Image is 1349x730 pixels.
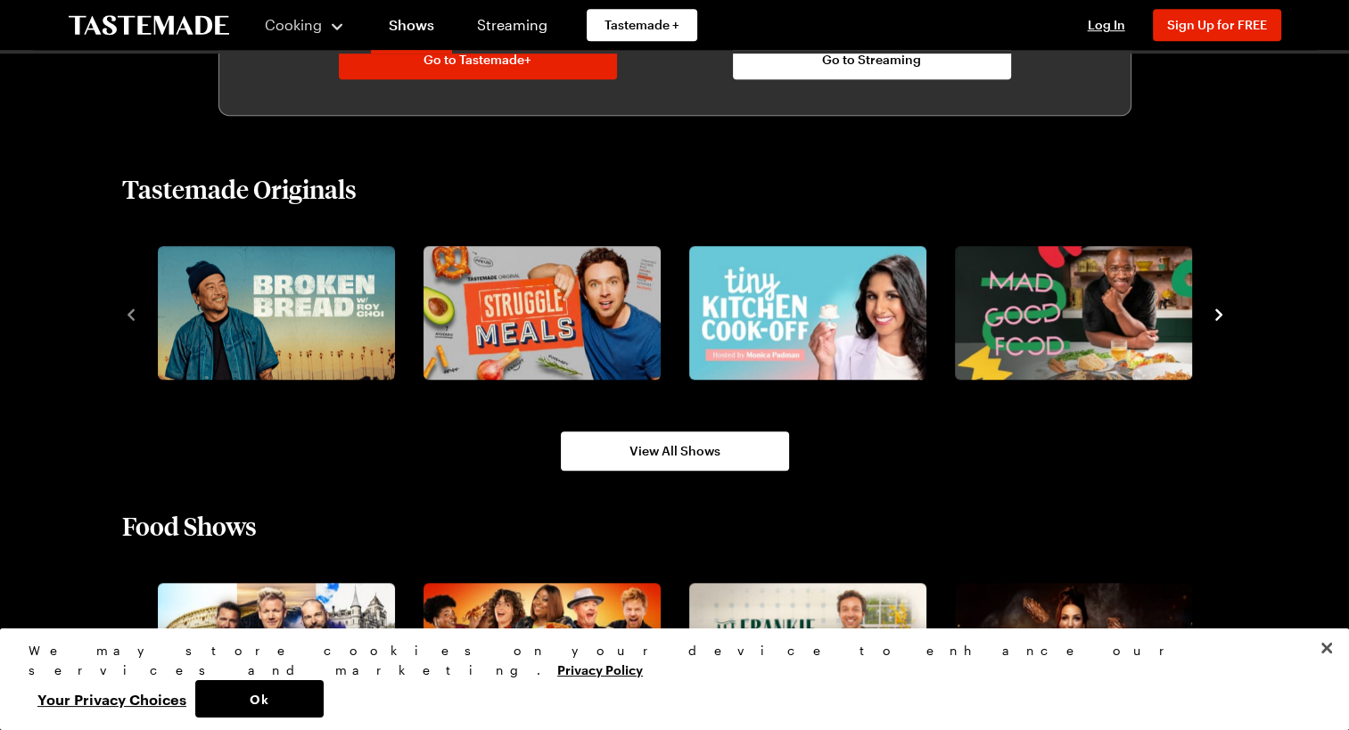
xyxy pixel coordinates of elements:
a: Tiny Kitchen Cook-Off [686,246,923,380]
a: Mad Good Food [951,246,1189,380]
a: Go to Tastemade+ [339,40,617,79]
a: Struggle Meals [420,246,657,380]
span: View All Shows [629,442,720,460]
button: Close [1307,628,1346,668]
button: navigate to next item [1210,302,1228,324]
a: View All Shows [561,431,789,471]
a: Go to Streaming [733,40,1011,79]
span: Go to Tastemade+ [424,51,531,69]
h2: Food Shows [122,510,257,542]
button: Your Privacy Choices [29,680,195,718]
img: Gordon Ramsay's Road Trip [158,583,395,717]
div: 2 / 10 [416,578,682,722]
div: 4 / 10 [948,578,1213,722]
button: Cooking [265,4,346,46]
a: Tastemade + [587,9,697,41]
a: Broken Bread [154,246,391,380]
img: Broken Bread [158,246,395,380]
img: Struggle Meals [424,246,661,380]
button: navigate to previous item [122,302,140,324]
div: 2 / 8 [416,241,682,385]
span: Log In [1088,17,1125,32]
a: More information about your privacy, opens in a new tab [557,660,643,677]
span: Cooking [265,16,322,33]
div: We may store cookies on your device to enhance our services and marketing. [29,641,1305,680]
span: Sign Up for FREE [1167,17,1267,32]
a: Gordon Ramsay's Road Trip [154,583,391,717]
button: Log In [1071,16,1142,34]
div: Privacy [29,641,1305,718]
a: Forking Delicious: Top 10 Pizza Toppings [420,583,657,717]
a: Let Frankie Cook [686,583,923,717]
h2: Tastemade Originals [122,173,357,205]
div: 4 / 8 [948,241,1213,385]
button: Sign Up for FREE [1153,9,1281,41]
a: To Tastemade Home Page [69,15,229,36]
div: 3 / 8 [682,241,948,385]
img: Forking Delicious: Top 10 Pizza Toppings [424,583,661,717]
span: Go to Streaming [822,51,921,69]
span: Tastemade + [605,16,679,34]
img: Hardcore Carnivore [955,583,1192,717]
img: Tiny Kitchen Cook-Off [689,246,926,380]
img: Let Frankie Cook [689,583,926,717]
div: 1 / 10 [151,578,416,722]
a: Hardcore Carnivore [951,583,1189,717]
button: Ok [195,680,324,718]
div: 3 / 10 [682,578,948,722]
a: Shows [371,4,452,53]
img: Mad Good Food [955,246,1192,380]
div: 1 / 8 [151,241,416,385]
